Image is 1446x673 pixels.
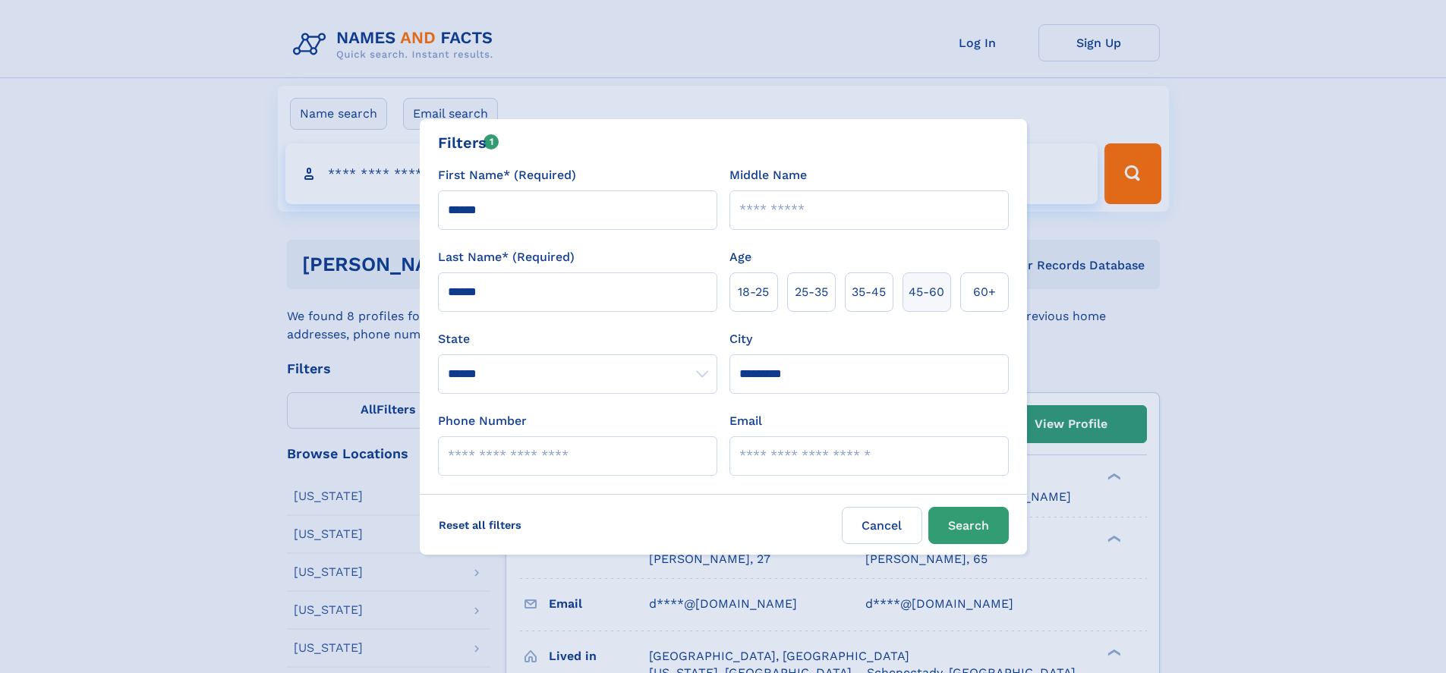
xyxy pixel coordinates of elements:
button: Search [928,507,1009,544]
span: 18‑25 [738,283,769,301]
label: State [438,330,717,348]
span: 45‑60 [909,283,944,301]
span: 60+ [973,283,996,301]
label: Email [729,412,762,430]
span: 25‑35 [795,283,828,301]
label: First Name* (Required) [438,166,576,184]
div: Filters [438,131,499,154]
label: Age [729,248,751,266]
label: City [729,330,752,348]
label: Reset all filters [429,507,531,543]
span: 35‑45 [852,283,886,301]
label: Cancel [842,507,922,544]
label: Middle Name [729,166,807,184]
label: Last Name* (Required) [438,248,575,266]
label: Phone Number [438,412,527,430]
